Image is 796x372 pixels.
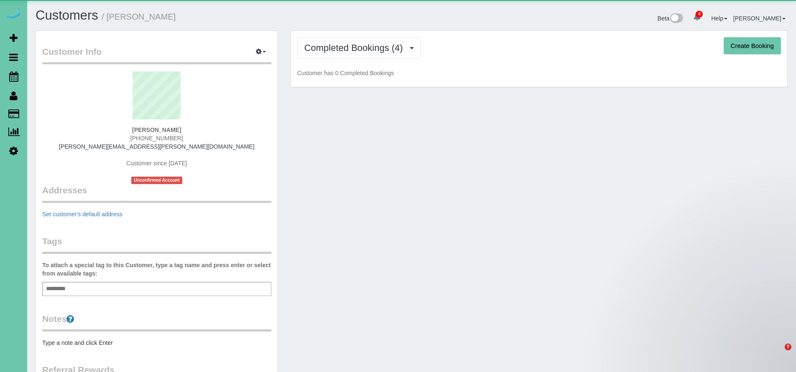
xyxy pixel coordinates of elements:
span: [PHONE_NUMBER] [130,135,183,142]
a: Beta [658,15,684,22]
a: 4 [689,8,705,27]
span: Completed Bookings (4) [304,43,407,53]
iframe: Intercom live chat [768,344,788,364]
span: 7 [785,344,791,350]
legend: Tags [42,235,271,254]
button: Create Booking [724,37,781,55]
a: [PERSON_NAME][EMAIL_ADDRESS][PERSON_NAME][DOMAIN_NAME] [59,143,255,150]
img: Automaid Logo [5,8,22,20]
strong: [PERSON_NAME] [132,127,181,133]
span: Unconfirmed Account [131,177,182,184]
a: Customers [36,8,98,23]
a: [PERSON_NAME] [733,15,786,22]
legend: Customer Info [42,46,271,64]
button: Completed Bookings (4) [297,37,421,58]
img: New interface [669,13,683,24]
small: / [PERSON_NAME] [102,12,176,21]
span: Customer since [DATE] [126,160,187,167]
p: Customer has 0 Completed Bookings [297,69,781,77]
a: Set customer's default address [42,211,122,218]
legend: Notes [42,313,271,332]
label: To attach a special tag to this Customer, type a tag name and press enter or select from availabl... [42,261,271,278]
pre: Type a note and click Enter [42,339,271,347]
a: Help [711,15,727,22]
span: 4 [696,11,703,18]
